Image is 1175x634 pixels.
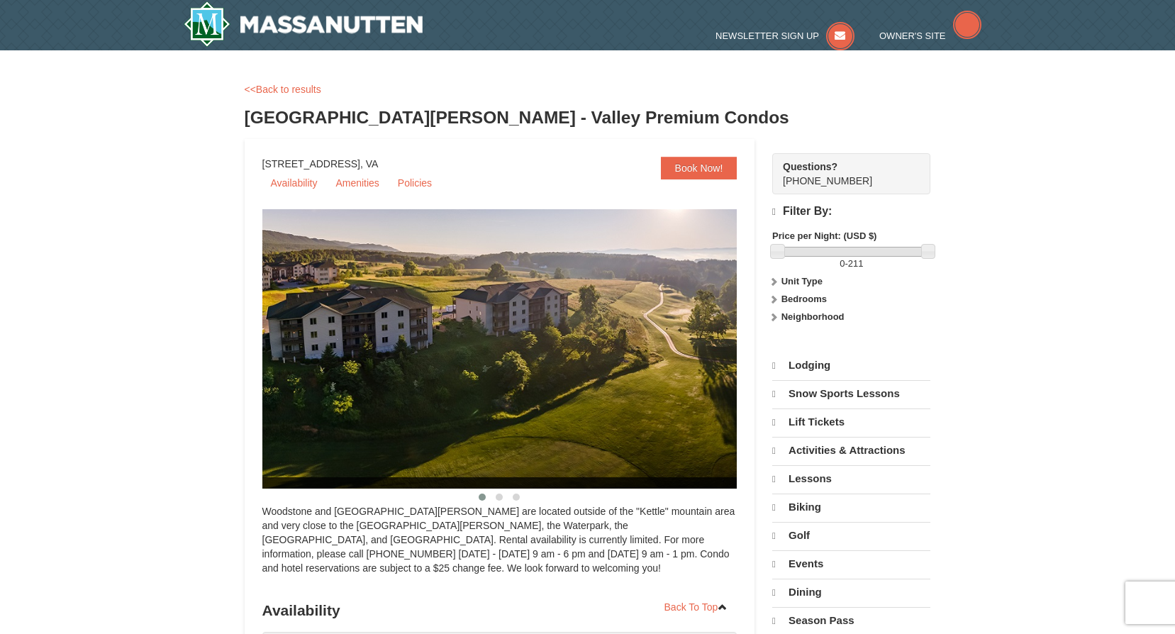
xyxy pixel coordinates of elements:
[848,258,864,269] span: 211
[772,550,930,577] a: Events
[783,160,905,187] span: [PHONE_NUMBER]
[655,596,737,618] a: Back To Top
[879,30,946,41] span: Owner's Site
[262,596,737,625] h3: Availability
[327,172,387,194] a: Amenities
[245,84,321,95] a: <<Back to results
[715,30,819,41] span: Newsletter Sign Up
[772,437,930,464] a: Activities & Attractions
[781,311,845,322] strong: Neighborhood
[262,209,773,489] img: 19219041-4-ec11c166.jpg
[772,522,930,549] a: Golf
[772,408,930,435] a: Lift Tickets
[772,352,930,379] a: Lodging
[772,257,930,271] label: -
[840,258,845,269] span: 0
[262,504,737,589] div: Woodstone and [GEOGRAPHIC_DATA][PERSON_NAME] are located outside of the "Kettle" mountain area an...
[781,294,827,304] strong: Bedrooms
[772,494,930,521] a: Biking
[783,161,837,172] strong: Questions?
[772,465,930,492] a: Lessons
[879,30,981,41] a: Owner's Site
[245,104,931,132] h3: [GEOGRAPHIC_DATA][PERSON_NAME] - Valley Premium Condos
[781,276,823,287] strong: Unit Type
[772,579,930,606] a: Dining
[661,157,737,179] a: Book Now!
[262,172,326,194] a: Availability
[772,205,930,218] h4: Filter By:
[184,1,423,47] a: Massanutten Resort
[772,380,930,407] a: Snow Sports Lessons
[715,30,854,41] a: Newsletter Sign Up
[772,607,930,634] a: Season Pass
[772,230,876,241] strong: Price per Night: (USD $)
[389,172,440,194] a: Policies
[184,1,423,47] img: Massanutten Resort Logo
